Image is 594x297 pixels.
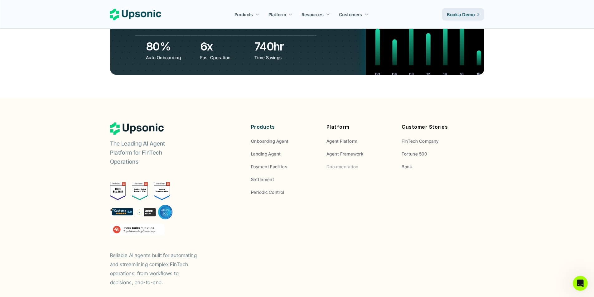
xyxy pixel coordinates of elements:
[234,11,253,18] p: Products
[251,163,317,170] a: Payment Facilites
[231,9,263,20] a: Products
[251,176,274,183] p: Settlement
[302,11,324,18] p: Resources
[402,163,412,170] p: Bank
[268,11,286,18] p: Platform
[251,176,317,183] a: Settlement
[326,163,358,170] p: Documentation
[251,151,281,157] p: Landing Agent
[251,151,317,157] a: Landing Agent
[254,39,306,54] h3: 740hr
[146,39,197,54] h3: 80%
[402,122,468,132] p: Customer Stories
[251,138,289,144] p: Onboarding Agent
[251,163,287,170] p: Payment Facilites
[254,54,304,61] p: Time Savings
[200,39,251,54] h3: 6x
[251,189,317,195] a: Periodic Control
[146,54,196,61] p: Auto Onboarding
[402,151,427,157] p: Fortune 500
[326,138,358,144] p: Agent Platform
[251,138,317,144] a: Onboarding Agent
[326,122,393,132] p: Platform
[200,54,250,61] p: Fast Operation
[442,8,484,21] a: Book a Demo
[402,138,438,144] p: FinTech Company
[326,163,393,170] a: Documentation
[110,251,204,287] p: Reliable AI agents built for automating and streamlining complex FinTech operations, from workflo...
[573,276,588,291] iframe: Intercom live chat
[447,11,475,18] p: Book a Demo
[326,151,363,157] p: Agent Framework
[251,189,284,195] p: Periodic Control
[339,11,362,18] p: Customers
[251,122,317,132] p: Products
[110,139,188,166] p: The Leading AI Agent Platform for FinTech Operations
